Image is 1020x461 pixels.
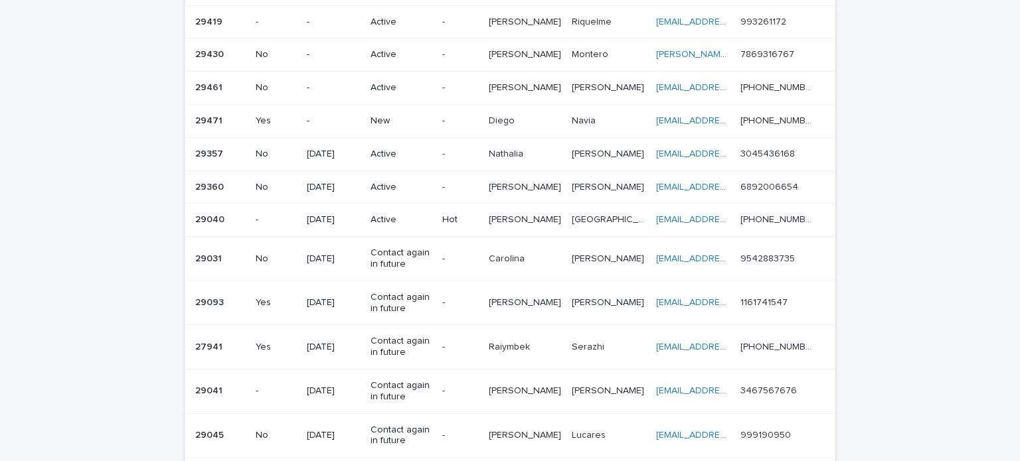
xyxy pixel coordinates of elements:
p: [DATE] [307,253,360,265]
p: 29471 [195,113,225,127]
p: [PERSON_NAME] [489,80,564,94]
p: [PERSON_NAME] [572,251,647,265]
p: [PERSON_NAME] [572,295,647,308]
p: Contact again in future [371,247,432,270]
a: [EMAIL_ADDRESS][DOMAIN_NAME] [656,149,806,159]
p: - [442,115,477,127]
p: No [256,430,296,441]
p: - [442,253,477,265]
p: [DATE] [307,297,360,308]
p: 999190950 [740,427,794,441]
p: Active [371,49,432,60]
p: - [307,115,360,127]
p: [DATE] [307,149,360,160]
p: - [307,49,360,60]
p: 27941 [195,339,225,353]
p: New [371,115,432,127]
p: [DATE] [307,385,360,397]
p: - [307,82,360,94]
p: 29041 [195,383,225,397]
a: [EMAIL_ADDRESS][DOMAIN_NAME] [656,182,806,192]
p: - [442,385,477,397]
p: Diego [489,113,517,127]
p: Raiymbek [489,339,533,353]
p: 29031 [195,251,224,265]
p: - [442,149,477,160]
tr: 2904529045 No[DATE]Contact again in future-[PERSON_NAME][PERSON_NAME] LucaresLucares [EMAIL_ADDRE... [185,413,835,458]
p: Contact again in future [371,425,432,447]
p: 29040 [195,212,227,226]
p: 9542883735 [740,251,798,265]
a: [EMAIL_ADDRESS][DOMAIN_NAME] [656,17,806,27]
p: [PERSON_NAME] [489,212,564,226]
p: 993261172 [740,14,789,28]
a: [EMAIL_ADDRESS][DOMAIN_NAME] [656,430,806,440]
p: Contact again in future [371,380,432,403]
p: No [256,182,296,193]
p: - [442,182,477,193]
p: 3467567676 [740,383,800,397]
p: [PERSON_NAME] [489,427,564,441]
p: Active [371,214,432,226]
tr: 2936029360 No[DATE]Active-[PERSON_NAME][PERSON_NAME] [PERSON_NAME][PERSON_NAME] [EMAIL_ADDRESS][D... [185,170,835,204]
p: Nathalia [489,146,526,160]
p: Navia [572,113,598,127]
a: [EMAIL_ADDRESS][DOMAIN_NAME] [656,83,806,92]
a: [EMAIL_ADDRESS][DOMAIN_NAME] [656,298,806,307]
p: Yes [256,297,296,308]
p: 29419 [195,14,225,28]
p: [PERSON_NAME] [489,383,564,397]
p: Riquelme [572,14,614,28]
p: Hot [442,214,477,226]
p: [DATE] [307,214,360,226]
p: [PHONE_NUMBER] [740,113,817,127]
a: [EMAIL_ADDRESS][DOMAIN_NAME] [656,342,806,352]
p: 29357 [195,146,226,160]
p: No [256,149,296,160]
tr: 2904129041 -[DATE]Contact again in future-[PERSON_NAME][PERSON_NAME] [PERSON_NAME][PERSON_NAME] [... [185,369,835,413]
tr: 2909329093 Yes[DATE]Contact again in future-[PERSON_NAME][PERSON_NAME] [PERSON_NAME][PERSON_NAME]... [185,281,835,325]
p: [PERSON_NAME] [489,179,564,193]
p: Yes [256,115,296,127]
p: [DATE] [307,342,360,353]
p: - [256,385,296,397]
p: 1161741547 [740,295,790,308]
tr: 2947129471 Yes-New-DiegoDiego NaviaNavia [EMAIL_ADDRESS][DOMAIN_NAME] [PHONE_NUMBER][PHONE_NUMBER] [185,104,835,137]
p: No [256,49,296,60]
p: Active [371,182,432,193]
p: [PERSON_NAME] [572,383,647,397]
tr: 2794127941 Yes[DATE]Contact again in future-RaiymbekRaiymbek SerazhiSerazhi [EMAIL_ADDRESS][DOMAI... [185,325,835,369]
p: Contact again in future [371,292,432,314]
p: Serazhi [572,339,607,353]
p: 7869316767 [740,46,797,60]
p: Yes [256,342,296,353]
p: - [256,214,296,226]
p: 29045 [195,427,226,441]
p: - [442,49,477,60]
p: No [256,82,296,94]
tr: 2904029040 -[DATE]ActiveHot[PERSON_NAME][PERSON_NAME] [GEOGRAPHIC_DATA][GEOGRAPHIC_DATA] [EMAIL_A... [185,204,835,237]
p: [PERSON_NAME] [572,80,647,94]
p: Lucares [572,427,608,441]
p: 29093 [195,295,226,308]
p: [PERSON_NAME] [489,14,564,28]
tr: 2903129031 No[DATE]Contact again in future-CarolinaCarolina [PERSON_NAME][PERSON_NAME] [EMAIL_ADD... [185,237,835,281]
p: [PERSON_NAME] [489,295,564,308]
p: - [307,17,360,28]
p: - [442,82,477,94]
p: [PHONE_NUMBER] [740,80,817,94]
a: [EMAIL_ADDRESS][DOMAIN_NAME] [656,254,806,263]
p: - [256,17,296,28]
tr: 2935729357 No[DATE]Active-NathaliaNathalia [PERSON_NAME][PERSON_NAME] [EMAIL_ADDRESS][DOMAIN_NAME... [185,137,835,170]
p: 29461 [195,80,225,94]
p: [DATE] [307,182,360,193]
p: 29430 [195,46,226,60]
p: [DATE] [307,430,360,441]
a: [EMAIL_ADDRESS][DOMAIN_NAME] [656,116,806,125]
tr: 2941929419 --Active-[PERSON_NAME][PERSON_NAME] RiquelmeRiquelme [EMAIL_ADDRESS][DOMAIN_NAME] 9932... [185,5,835,38]
p: Active [371,149,432,160]
p: - [442,430,477,441]
tr: 2943029430 No-Active-[PERSON_NAME][PERSON_NAME] MonteroMontero [PERSON_NAME][EMAIL_ADDRESS][PERSO... [185,38,835,72]
tr: 2946129461 No-Active-[PERSON_NAME][PERSON_NAME] [PERSON_NAME][PERSON_NAME] [EMAIL_ADDRESS][DOMAIN... [185,72,835,105]
a: [EMAIL_ADDRESS][DOMAIN_NAME] [656,215,806,224]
